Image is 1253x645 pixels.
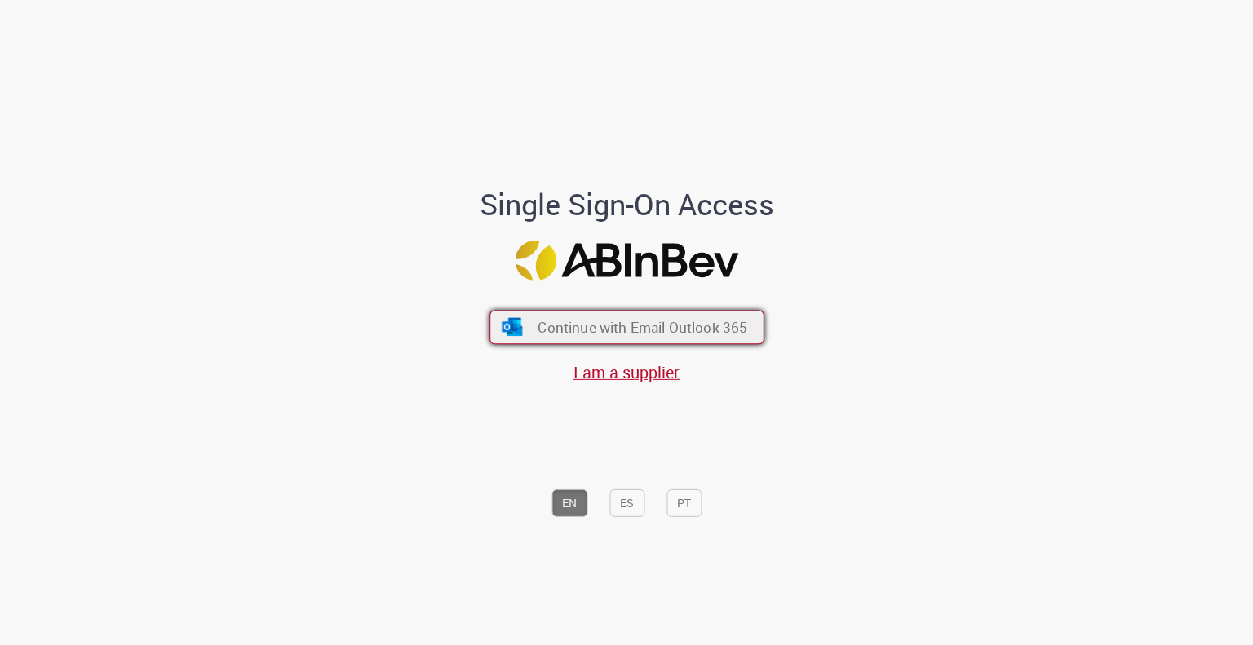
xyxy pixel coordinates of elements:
img: ícone Azure/Microsoft 360 [500,318,524,336]
img: Logo ABInBev [515,241,738,281]
h1: Single Sign-On Access [401,188,853,221]
span: Continue with Email Outlook 365 [538,317,747,336]
button: ES [609,489,644,517]
button: EN [551,489,587,517]
a: I am a supplier [573,361,680,383]
button: ícone Azure/Microsoft 360 Continue with Email Outlook 365 [489,310,764,344]
button: PT [666,489,702,517]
